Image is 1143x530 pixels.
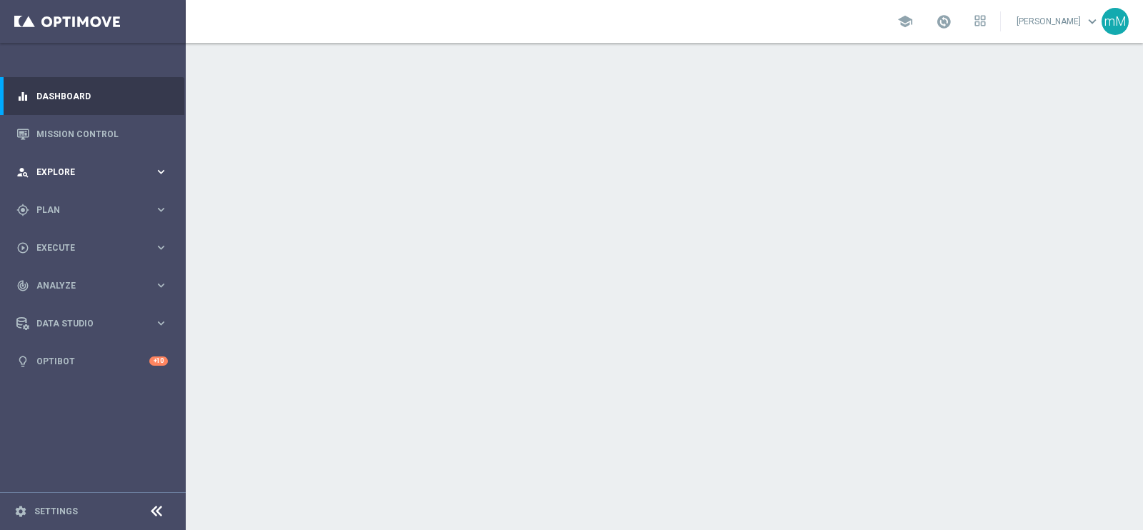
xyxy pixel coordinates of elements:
[16,204,29,216] i: gps_fixed
[34,507,78,516] a: Settings
[897,14,913,29] span: school
[16,356,169,367] button: lightbulb Optibot +10
[16,77,168,115] div: Dashboard
[16,204,169,216] button: gps_fixed Plan keyboard_arrow_right
[1084,14,1100,29] span: keyboard_arrow_down
[154,279,168,292] i: keyboard_arrow_right
[36,206,154,214] span: Plan
[16,91,169,102] button: equalizer Dashboard
[16,166,154,179] div: Explore
[16,355,29,368] i: lightbulb
[36,244,154,252] span: Execute
[36,319,154,328] span: Data Studio
[16,342,168,380] div: Optibot
[1015,11,1102,32] a: [PERSON_NAME]keyboard_arrow_down
[36,77,168,115] a: Dashboard
[16,317,154,330] div: Data Studio
[16,166,29,179] i: person_search
[16,242,169,254] button: play_circle_outline Execute keyboard_arrow_right
[36,115,168,153] a: Mission Control
[16,115,168,153] div: Mission Control
[16,241,29,254] i: play_circle_outline
[154,316,168,330] i: keyboard_arrow_right
[16,204,154,216] div: Plan
[149,356,168,366] div: +10
[36,342,149,380] a: Optibot
[154,241,168,254] i: keyboard_arrow_right
[36,168,154,176] span: Explore
[16,241,154,254] div: Execute
[16,280,169,291] button: track_changes Analyze keyboard_arrow_right
[16,279,29,292] i: track_changes
[14,505,27,518] i: settings
[154,203,168,216] i: keyboard_arrow_right
[36,281,154,290] span: Analyze
[16,90,29,103] i: equalizer
[16,318,169,329] button: Data Studio keyboard_arrow_right
[154,165,168,179] i: keyboard_arrow_right
[1102,8,1129,35] div: mM
[16,129,169,140] button: Mission Control
[16,166,169,178] button: person_search Explore keyboard_arrow_right
[16,279,154,292] div: Analyze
